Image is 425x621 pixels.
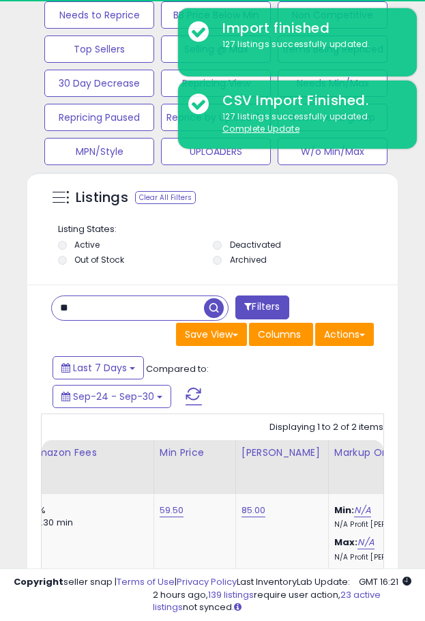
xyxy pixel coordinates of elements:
[44,104,154,131] button: Repricing Paused
[241,446,323,460] div: [PERSON_NAME]
[278,138,387,165] button: W/o Min/Max
[212,91,407,111] div: CSV Import Finished.
[212,38,407,51] div: 127 listings successfully updated.
[74,239,100,250] label: Active
[334,536,358,549] b: Max:
[249,323,313,346] button: Columns
[269,421,383,434] div: Displaying 1 to 2 of 2 items
[176,323,247,346] button: Save View
[76,188,128,207] h5: Listings
[235,295,289,319] button: Filters
[160,446,230,460] div: Min Price
[73,390,154,403] span: Sep-24 - Sep-30
[44,1,154,29] button: Needs to Reprice
[53,385,171,408] button: Sep-24 - Sep-30
[30,504,143,517] div: 15%
[14,576,237,589] div: seller snap | |
[160,504,184,517] a: 59.50
[354,504,370,517] a: N/A
[73,361,127,375] span: Last 7 Days
[153,588,381,614] a: 23 active listings
[334,504,355,517] b: Min:
[212,111,407,136] div: 127 listings successfully updated.
[44,70,154,97] button: 30 Day Decrease
[58,223,370,236] p: Listing States:
[258,328,301,341] span: Columns
[117,575,175,588] a: Terms of Use
[230,254,267,265] label: Archived
[135,191,196,204] div: Clear All Filters
[74,254,124,265] label: Out of Stock
[230,239,281,250] label: Deactivated
[222,123,299,134] u: Complete Update
[241,504,266,517] a: 85.00
[14,575,63,588] strong: Copyright
[208,588,254,601] a: 139 listings
[278,1,387,29] button: Non Competitive
[44,35,154,63] button: Top Sellers
[153,576,411,614] div: Last InventoryLab Update: 2 hours ago, require user action, not synced.
[161,35,271,63] button: Selling @ Max
[53,356,144,379] button: Last 7 Days
[44,138,154,165] button: MPN/Style
[146,362,209,375] span: Compared to:
[30,446,148,460] div: Amazon Fees
[212,18,407,38] div: Import finished
[161,1,271,29] button: BB Price Below Min
[30,517,143,529] div: $0.30 min
[357,536,374,549] a: N/A
[177,575,237,588] a: Privacy Policy
[359,575,411,588] span: 2025-10-8 16:21 GMT
[161,104,271,131] button: Reprice by Upload TA
[161,138,271,165] button: UPLOADERS
[315,323,374,346] button: Actions
[161,70,271,97] button: Repricing View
